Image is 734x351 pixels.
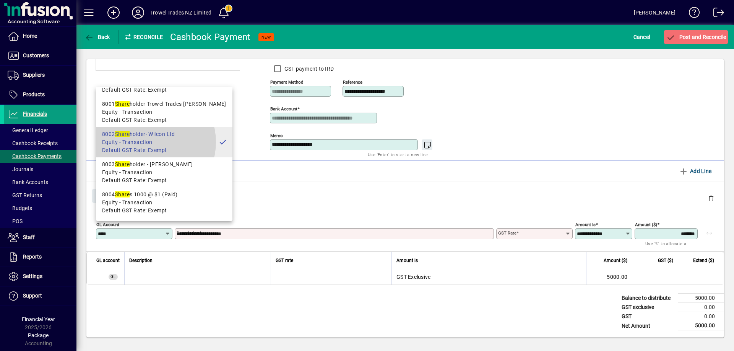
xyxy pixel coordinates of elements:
[708,2,724,26] a: Logout
[95,190,115,202] span: Close
[4,228,76,247] a: Staff
[618,321,678,331] td: Net Amount
[270,79,304,85] mat-label: Payment method
[4,150,76,163] a: Cashbook Payments
[101,6,126,19] button: Add
[678,303,724,312] td: 0.00
[683,2,700,26] a: Knowledge Base
[4,215,76,228] a: POS
[4,66,76,85] a: Suppliers
[96,256,120,265] span: GL account
[28,332,49,338] span: Package
[90,192,120,199] app-page-header-button: Close
[23,111,47,117] span: Financials
[4,27,76,46] a: Home
[4,46,76,65] a: Customers
[664,30,728,44] button: Post and Reconcile
[396,256,418,265] span: Amount is
[4,85,76,104] a: Products
[604,256,627,265] span: Amount ($)
[270,133,283,138] mat-label: Memo
[8,140,58,146] span: Cashbook Receipts
[129,256,153,265] span: Description
[84,34,110,40] span: Back
[276,256,293,265] span: GST rate
[23,72,45,78] span: Suppliers
[633,31,650,43] span: Cancel
[126,6,150,19] button: Profile
[96,222,119,227] mat-label: GL Account
[150,6,211,19] div: Trowel Trades NZ Limited
[170,31,251,43] div: Cashbook Payment
[575,222,596,227] mat-label: Amount is
[4,137,76,150] a: Cashbook Receipts
[368,150,428,159] mat-hint: Use 'Enter' to start a new line
[23,52,49,58] span: Customers
[270,106,297,112] mat-label: Bank Account
[23,91,45,97] span: Products
[4,176,76,189] a: Bank Accounts
[8,166,33,172] span: Journals
[4,286,76,306] a: Support
[76,30,119,44] app-page-header-button: Back
[8,205,32,211] span: Budgets
[4,202,76,215] a: Budgets
[8,127,48,133] span: General Ledger
[666,34,726,40] span: Post and Reconcile
[618,294,678,303] td: Balance to distribute
[586,269,632,285] td: 5000.00
[4,247,76,267] a: Reports
[110,275,116,279] span: GL
[8,179,48,185] span: Bank Accounts
[83,30,112,44] button: Back
[678,312,724,321] td: 0.00
[693,256,714,265] span: Extend ($)
[645,239,692,256] mat-hint: Use '%' to allocate a percentage
[23,33,37,39] span: Home
[23,293,42,299] span: Support
[632,30,652,44] button: Cancel
[635,222,657,227] mat-label: Amount ($)
[618,303,678,312] td: GST exclusive
[678,294,724,303] td: 5000.00
[177,230,199,236] mat-label: Description
[702,189,720,207] button: Delete
[658,256,673,265] span: GST ($)
[283,65,334,73] label: GST payment to IRD
[23,273,42,279] span: Settings
[8,218,23,224] span: POS
[4,124,76,137] a: General Ledger
[23,234,35,240] span: Staff
[4,189,76,202] a: GST Returns
[92,189,118,203] button: Close
[4,163,76,176] a: Journals
[498,230,516,236] mat-label: GST rate
[702,195,720,202] app-page-header-button: Delete
[343,79,362,85] mat-label: Reference
[634,6,676,19] div: [PERSON_NAME]
[119,31,164,43] div: Reconcile
[261,35,271,40] span: NEW
[618,312,678,321] td: GST
[8,192,42,198] span: GST Returns
[391,269,586,285] td: GST Exclusive
[22,316,55,322] span: Financial Year
[8,153,62,159] span: Cashbook Payments
[678,321,724,331] td: 5000.00
[4,267,76,286] a: Settings
[23,254,42,260] span: Reports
